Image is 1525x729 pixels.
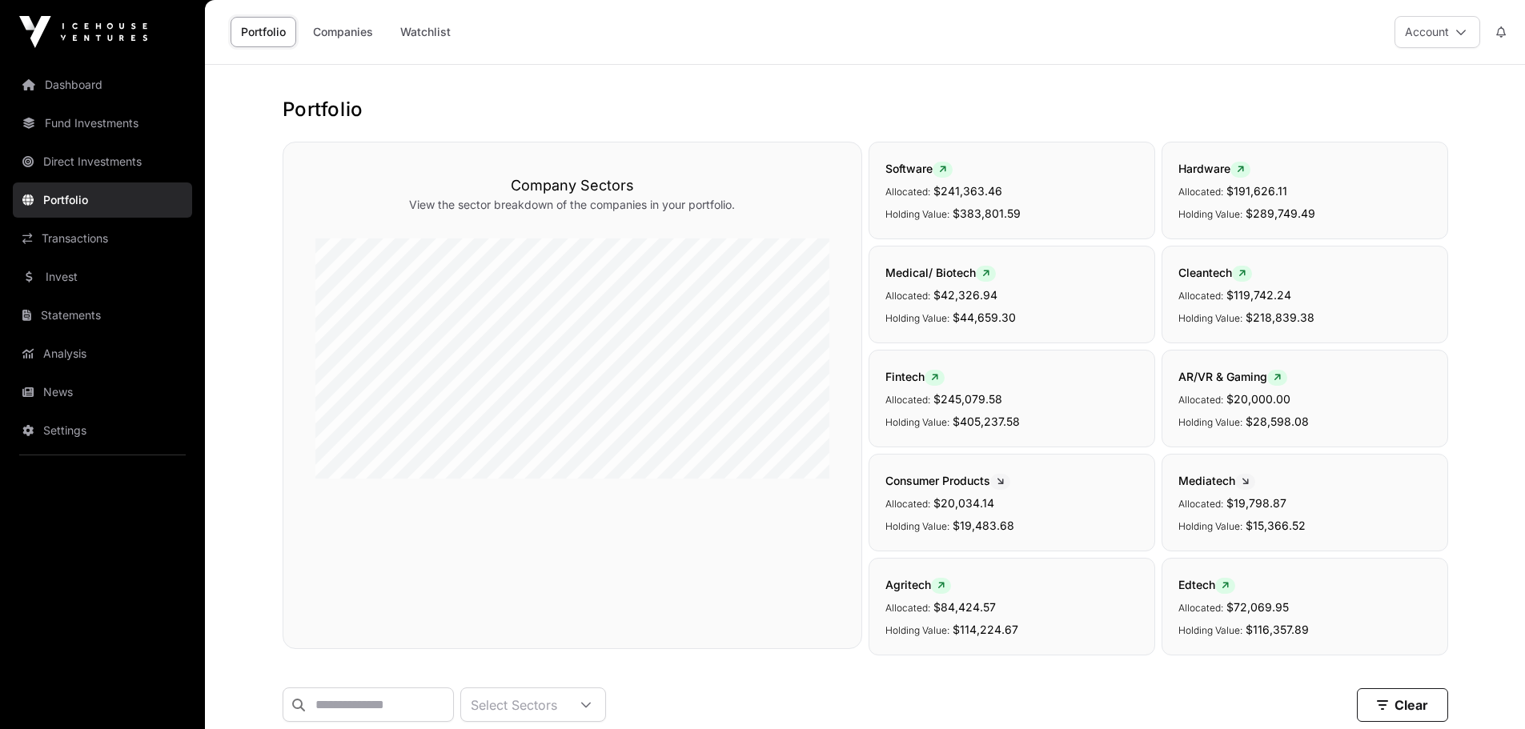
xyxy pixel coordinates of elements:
[1226,496,1286,510] span: $19,798.87
[933,496,994,510] span: $20,034.14
[390,17,461,47] a: Watchlist
[13,298,192,333] a: Statements
[19,16,147,48] img: Icehouse Ventures Logo
[953,206,1021,220] span: $383,801.59
[1246,310,1314,324] span: $218,839.38
[283,97,1448,122] h1: Portfolio
[885,186,930,198] span: Allocated:
[1445,652,1525,729] iframe: Chat Widget
[953,519,1014,532] span: $19,483.68
[1178,186,1223,198] span: Allocated:
[885,290,930,302] span: Allocated:
[885,578,951,591] span: Agritech
[1178,290,1223,302] span: Allocated:
[13,413,192,448] a: Settings
[1357,688,1448,722] button: Clear
[1246,519,1306,532] span: $15,366.52
[885,162,953,175] span: Software
[1226,600,1289,614] span: $72,069.95
[933,288,997,302] span: $42,326.94
[303,17,383,47] a: Companies
[1178,520,1242,532] span: Holding Value:
[885,624,949,636] span: Holding Value:
[1178,624,1242,636] span: Holding Value:
[885,498,930,510] span: Allocated:
[315,174,829,197] h3: Company Sectors
[885,312,949,324] span: Holding Value:
[885,602,930,614] span: Allocated:
[13,221,192,256] a: Transactions
[1246,206,1315,220] span: $289,749.49
[13,67,192,102] a: Dashboard
[933,392,1002,406] span: $245,079.58
[885,266,996,279] span: Medical/ Biotech
[1246,623,1309,636] span: $116,357.89
[953,623,1018,636] span: $114,224.67
[933,600,996,614] span: $84,424.57
[1226,184,1287,198] span: $191,626.11
[885,370,945,383] span: Fintech
[1395,16,1480,48] button: Account
[1178,498,1223,510] span: Allocated:
[1178,474,1255,487] span: Mediatech
[1178,602,1223,614] span: Allocated:
[315,197,829,213] p: View the sector breakdown of the companies in your portfolio.
[231,17,296,47] a: Portfolio
[953,415,1020,428] span: $405,237.58
[13,336,192,371] a: Analysis
[1178,208,1242,220] span: Holding Value:
[1178,394,1223,406] span: Allocated:
[885,394,930,406] span: Allocated:
[1178,162,1250,175] span: Hardware
[1226,392,1290,406] span: $20,000.00
[13,182,192,218] a: Portfolio
[1246,415,1309,428] span: $28,598.08
[885,416,949,428] span: Holding Value:
[885,520,949,532] span: Holding Value:
[1178,370,1287,383] span: AR/VR & Gaming
[13,144,192,179] a: Direct Investments
[885,474,1010,487] span: Consumer Products
[13,375,192,410] a: News
[1226,288,1291,302] span: $119,742.24
[1178,312,1242,324] span: Holding Value:
[1178,578,1235,591] span: Edtech
[461,688,567,721] div: Select Sectors
[933,184,1002,198] span: $241,363.46
[13,106,192,141] a: Fund Investments
[953,310,1016,324] span: $44,659.30
[1178,416,1242,428] span: Holding Value:
[1178,266,1252,279] span: Cleantech
[885,208,949,220] span: Holding Value:
[13,259,192,294] a: Invest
